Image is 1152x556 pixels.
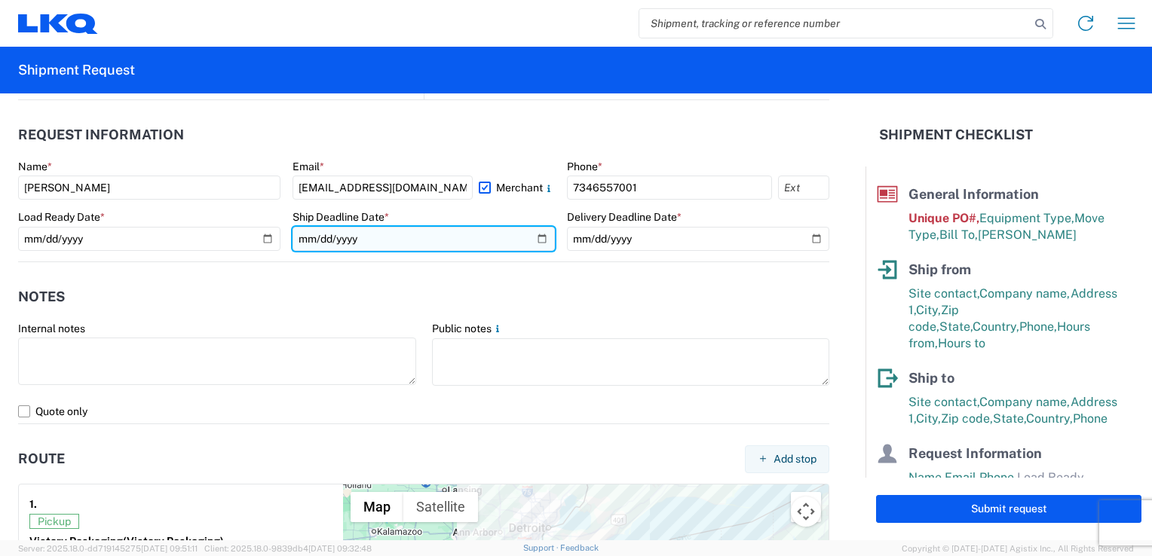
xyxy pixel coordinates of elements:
span: Copyright © [DATE]-[DATE] Agistix Inc., All Rights Reserved [902,542,1134,555]
span: [DATE] 09:32:48 [308,544,372,553]
span: Email, [945,470,979,484]
span: Company name, [979,286,1071,301]
label: Load Ready Date [18,210,105,224]
label: Public notes [432,322,504,335]
span: Company name, [979,395,1071,409]
label: Delivery Deadline Date [567,210,682,224]
span: Pickup [29,514,79,529]
span: Country, [973,319,1019,334]
label: Quote only [18,399,829,423]
span: Server: 2025.18.0-dd719145275 [18,544,198,553]
span: Phone, [1019,319,1057,334]
label: Name [18,160,52,173]
label: Merchant [479,176,555,200]
label: Phone [567,160,602,173]
a: Support [523,543,561,552]
label: Email [293,160,324,173]
h2: Notes [18,289,65,304]
span: State, [939,319,973,334]
span: State, [993,411,1026,426]
strong: Victory Packaging [29,535,224,547]
span: Phone, [979,470,1017,484]
button: Toggle fullscreen view [791,492,821,522]
span: Unique PO#, [908,211,979,225]
input: Shipment, tracking or reference number [639,9,1030,38]
span: Add stop [774,452,817,466]
span: Country, [1026,411,1073,426]
span: Request Information [908,445,1042,461]
h2: Shipment Request [18,61,135,79]
span: Site contact, [908,286,979,301]
button: Add stop [745,445,829,473]
span: Phone [1073,411,1108,426]
h2: Shipment Checklist [879,126,1033,144]
span: Site contact, [908,395,979,409]
span: (Victory Packaging) [123,535,224,547]
span: Bill To, [939,228,978,242]
span: Equipment Type, [979,211,1074,225]
span: Ship to [908,370,954,386]
h2: Route [18,451,65,466]
span: City, [916,303,941,317]
span: Hours to [938,336,985,350]
button: Submit request [876,495,1141,523]
button: Show satellite imagery [403,492,478,522]
label: Ship Deadline Date [293,210,389,224]
h2: Request Information [18,127,184,142]
button: Map camera controls [791,496,821,527]
strong: 1. [29,495,37,514]
span: Zip code, [941,411,993,426]
span: [PERSON_NAME] [978,228,1077,242]
span: Client: 2025.18.0-9839db4 [204,544,372,553]
button: Show street map [351,492,403,522]
a: Feedback [560,543,599,552]
span: [DATE] 09:51:11 [141,544,198,553]
label: Internal notes [18,322,85,335]
span: General Information [908,186,1039,202]
input: Ext [778,176,829,200]
span: Name, [908,470,945,484]
span: City, [916,411,941,426]
span: Ship from [908,261,971,277]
